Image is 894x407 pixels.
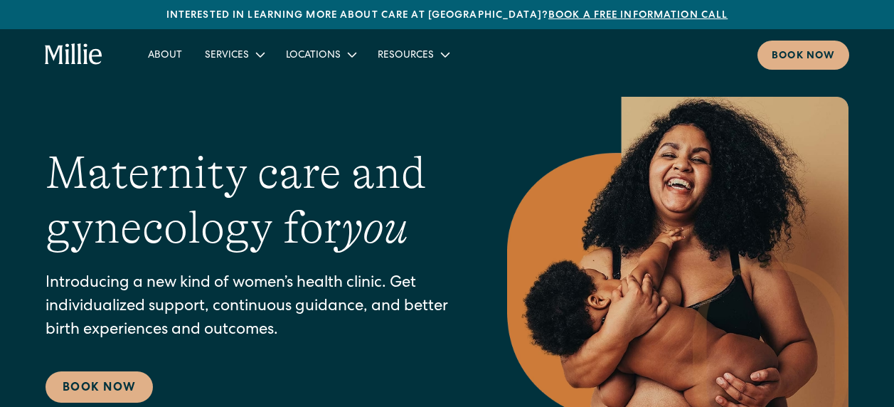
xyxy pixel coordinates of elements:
[46,146,450,255] h1: Maternity care and gynecology for
[548,11,728,21] a: Book a free information call
[275,43,366,66] div: Locations
[757,41,849,70] a: Book now
[366,43,459,66] div: Resources
[378,48,434,63] div: Resources
[205,48,249,63] div: Services
[46,273,450,343] p: Introducing a new kind of women’s health clinic. Get individualized support, continuous guidance,...
[193,43,275,66] div: Services
[341,202,408,253] em: you
[45,43,102,66] a: home
[46,371,153,403] a: Book Now
[137,43,193,66] a: About
[772,49,835,64] div: Book now
[286,48,341,63] div: Locations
